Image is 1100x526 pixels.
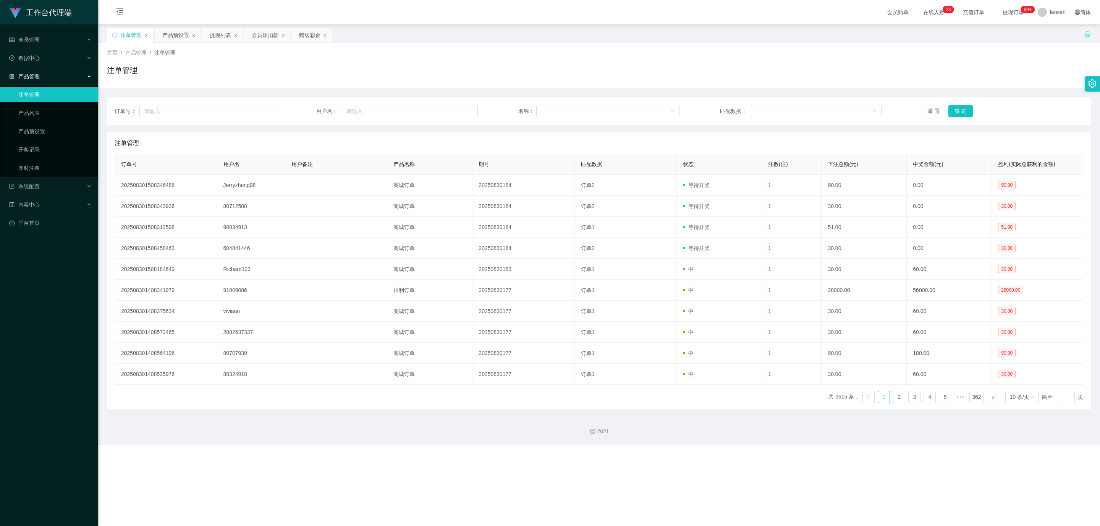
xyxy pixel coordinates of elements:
div: 跳至 页 [1042,391,1083,403]
span: 匹配数据 [581,161,602,167]
td: 20250830177 [472,322,575,343]
td: 202508301508343936 [115,196,217,217]
td: 202508301508184649 [115,259,217,280]
td: 88324918 [217,364,285,385]
span: 下注总额(元) [828,161,858,167]
i: 图标: unlock [1084,31,1091,38]
td: 1 [762,322,822,343]
span: 订单1 [581,287,595,293]
sup: 1024 [1021,6,1035,13]
td: 60.00 [907,322,992,343]
li: 上一页 [862,391,875,403]
span: 等待开奖 [683,203,710,209]
span: 28000.00 [998,286,1023,294]
td: 20250830177 [472,343,575,364]
span: ••• [954,391,966,403]
a: 即时注单 [18,160,92,176]
span: 名称： [518,107,536,115]
span: 提现订单 [999,10,1028,15]
i: 图标: form [9,184,15,189]
td: 202508301408564196 [115,343,217,364]
a: 注单管理 [18,87,92,102]
td: 180.00 [907,343,992,364]
td: 1 [762,280,822,301]
span: 中 [683,308,694,314]
td: 商城订单 [387,343,472,364]
td: 80707939 [217,343,285,364]
div: 提现列表 [210,28,231,42]
i: 图标: close [191,33,196,38]
i: 图标: down [670,109,675,114]
a: 产品预设置 [18,124,92,139]
td: 0.00 [907,196,992,217]
span: 中 [683,266,694,272]
img: logo.9652507e.png [9,8,21,18]
td: 0.00 [907,217,992,238]
i: 图标: down [872,109,877,114]
li: 362 [969,391,984,403]
td: viviaan [217,301,285,322]
td: 商城订单 [387,238,472,259]
td: Richard123 [217,259,285,280]
span: / [121,50,122,56]
td: 60.00 [907,259,992,280]
span: 等待开奖 [683,182,710,188]
span: 产品管理 [9,73,40,79]
span: 订单号： [115,107,139,115]
td: 202508301508458463 [115,238,217,259]
a: 工作台代理端 [9,9,72,15]
span: 30.00 [998,370,1016,378]
td: 1 [762,196,822,217]
span: 注单管理 [115,139,139,148]
p: 3 [948,6,951,13]
td: 60.00 [907,301,992,322]
td: 51.00 [822,217,907,238]
i: 图标: close [144,33,149,38]
td: 90.00 [822,343,907,364]
div: 10 条/页 [1010,391,1029,403]
h1: 工作台代理端 [26,0,72,25]
span: 匹配数据： [720,107,751,115]
td: 604841446 [217,238,285,259]
i: 图标: menu-fold [107,0,133,25]
td: 80712508 [217,196,285,217]
i: 图标: check-circle-o [9,55,15,61]
a: 1 [878,391,890,403]
td: 30.00 [822,259,907,280]
div: 产品预设置 [162,28,189,42]
span: 期号 [479,161,489,167]
td: 202508301408573465 [115,322,217,343]
td: 30.00 [822,322,907,343]
button: 重 置 [922,105,946,117]
td: 20250830184 [472,238,575,259]
td: 20250830184 [472,217,575,238]
td: 1 [762,217,822,238]
td: 202508301408375634 [115,301,217,322]
td: 商城订单 [387,364,472,385]
i: 图标: profile [9,202,15,207]
span: 充值订单 [959,10,988,15]
li: 下一页 [987,391,999,403]
td: 20250830183 [472,259,575,280]
div: 注单管理 [120,28,142,42]
li: 3 [908,391,920,403]
span: 中奖金额(元) [913,161,943,167]
td: 1 [762,175,822,196]
i: 图标: down [1030,395,1034,400]
td: 1 [762,301,822,322]
span: 中 [683,350,694,356]
td: 20250830177 [472,364,575,385]
span: 会员管理 [9,37,40,43]
span: 等待开奖 [683,245,710,251]
li: 2 [893,391,905,403]
td: 91009086 [217,280,285,301]
td: 1 [762,364,822,385]
li: 4 [924,391,936,403]
td: 90834913 [217,217,285,238]
span: 订单1 [581,329,595,335]
span: 盈利(实际总获利的金额) [998,161,1055,167]
a: 图标: dashboard平台首页 [9,215,92,231]
td: 56000.00 [907,280,992,301]
span: 中 [683,371,694,377]
span: 产品管理 [125,50,147,56]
